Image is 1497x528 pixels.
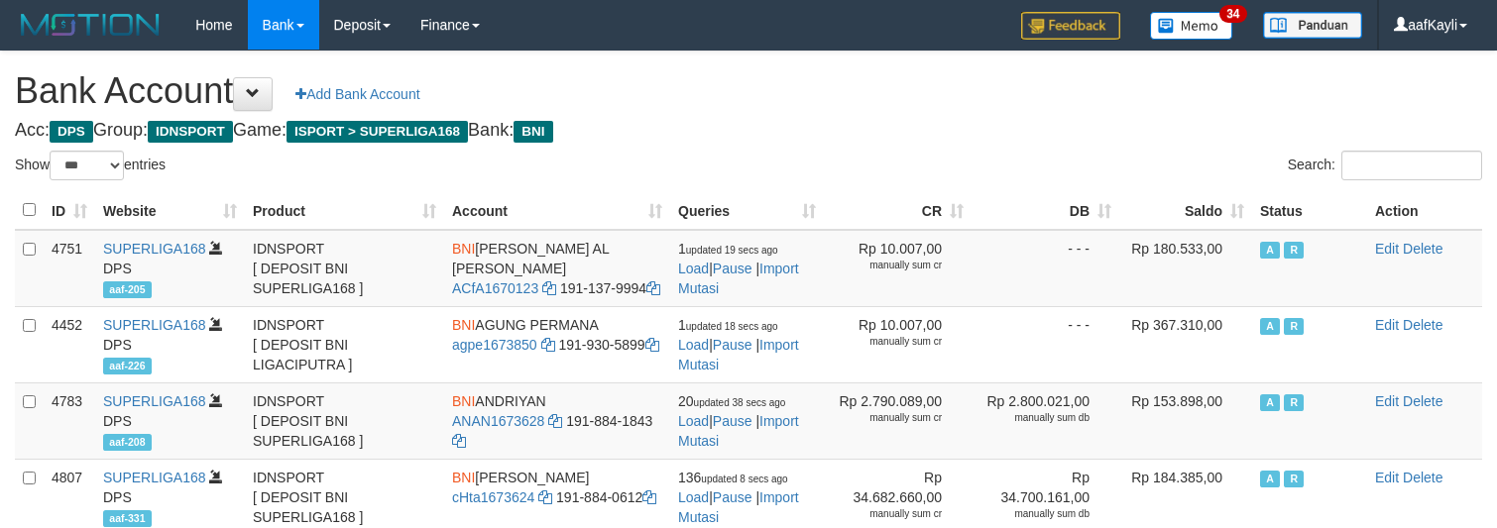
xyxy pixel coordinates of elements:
[678,413,799,449] a: Import Mutasi
[1403,241,1442,257] a: Delete
[824,191,972,230] th: CR: activate to sort column ascending
[103,393,206,409] a: SUPERLIGA168
[1284,471,1304,487] span: Running
[972,191,1119,230] th: DB: activate to sort column ascending
[678,241,799,296] span: | |
[832,507,942,521] div: manually sum cr
[1284,394,1304,411] span: Running
[1403,393,1442,409] a: Delete
[1260,394,1280,411] span: Active
[1119,230,1252,307] td: Rp 180.533,00
[95,306,245,382] td: DPS
[694,397,786,408] span: updated 38 secs ago
[1367,191,1482,230] th: Action
[283,77,432,111] a: Add Bank Account
[103,241,206,257] a: SUPERLIGA168
[713,261,752,276] a: Pause
[1375,470,1399,485] a: Edit
[1284,318,1304,335] span: Running
[44,382,95,459] td: 4783
[548,413,562,429] a: Copy ANAN1673628 to clipboard
[1260,318,1280,335] span: Active
[678,489,799,525] a: Import Mutasi
[1252,191,1367,230] th: Status
[824,306,972,382] td: Rp 10.007,00
[642,489,656,505] a: Copy 1918840612 to clipboard
[1263,12,1362,39] img: panduan.png
[103,470,206,485] a: SUPERLIGA168
[1260,242,1280,259] span: Active
[44,230,95,307] td: 4751
[452,470,475,485] span: BNI
[103,434,152,451] span: aaf-208
[44,191,95,230] th: ID: activate to sort column ascending
[1341,151,1482,180] input: Search:
[444,306,670,382] td: AGUNG PERMANA 191-930-5899
[44,306,95,382] td: 4452
[444,230,670,307] td: [PERSON_NAME] AL [PERSON_NAME] 191-137-9994
[678,317,778,333] span: 1
[1260,471,1280,487] span: Active
[1021,12,1120,40] img: Feedback.jpg
[832,335,942,349] div: manually sum cr
[713,413,752,429] a: Pause
[95,230,245,307] td: DPS
[452,413,544,429] a: ANAN1673628
[1219,5,1246,23] span: 34
[245,306,444,382] td: IDNSPORT [ DEPOSIT BNI LIGACIPUTRA ]
[245,191,444,230] th: Product: activate to sort column ascending
[245,382,444,459] td: IDNSPORT [ DEPOSIT BNI SUPERLIGA168 ]
[1284,242,1304,259] span: Running
[678,261,709,276] a: Load
[979,507,1090,521] div: manually sum db
[972,230,1119,307] td: - - -
[452,280,538,296] a: ACfA1670123
[95,191,245,230] th: Website: activate to sort column ascending
[15,71,1482,111] h1: Bank Account
[645,337,659,353] a: Copy 1919305899 to clipboard
[678,241,778,257] span: 1
[103,317,206,333] a: SUPERLIGA168
[678,489,709,505] a: Load
[541,337,555,353] a: Copy agpe1673850 to clipboard
[452,337,537,353] a: agpe1673850
[542,280,556,296] a: Copy ACfA1670123 to clipboard
[678,261,799,296] a: Import Mutasi
[824,230,972,307] td: Rp 10.007,00
[1375,317,1399,333] a: Edit
[1119,382,1252,459] td: Rp 153.898,00
[95,382,245,459] td: DPS
[452,433,466,449] a: Copy 1918841843 to clipboard
[452,241,475,257] span: BNI
[686,245,778,256] span: updated 19 secs ago
[678,393,799,449] span: | |
[538,489,552,505] a: Copy cHta1673624 to clipboard
[832,411,942,425] div: manually sum cr
[824,382,972,459] td: Rp 2.790.089,00
[701,474,787,484] span: updated 8 secs ago
[15,10,166,40] img: MOTION_logo.png
[1375,241,1399,257] a: Edit
[15,151,166,180] label: Show entries
[678,470,799,525] span: | |
[1119,306,1252,382] td: Rp 367.310,00
[103,281,152,298] span: aaf-205
[1150,12,1233,40] img: Button%20Memo.svg
[1403,317,1442,333] a: Delete
[646,280,660,296] a: Copy 1911379994 to clipboard
[514,121,552,143] span: BNI
[670,191,824,230] th: Queries: activate to sort column ascending
[1375,393,1399,409] a: Edit
[678,413,709,429] a: Load
[444,382,670,459] td: ANDRIYAN 191-884-1843
[452,317,475,333] span: BNI
[452,393,475,409] span: BNI
[452,489,534,505] a: cHta1673624
[103,358,152,374] span: aaf-226
[50,151,124,180] select: Showentries
[148,121,233,143] span: IDNSPORT
[678,337,709,353] a: Load
[287,121,468,143] span: ISPORT > SUPERLIGA168
[1119,191,1252,230] th: Saldo: activate to sort column ascending
[245,230,444,307] td: IDNSPORT [ DEPOSIT BNI SUPERLIGA168 ]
